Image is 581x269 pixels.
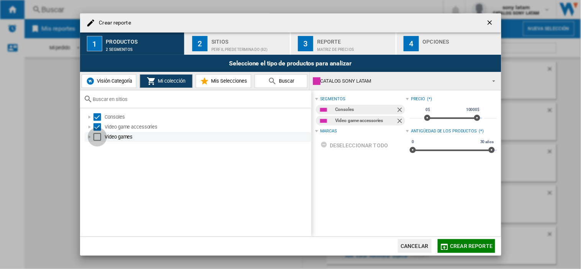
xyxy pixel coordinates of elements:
div: Reporte [317,36,393,44]
button: Mis Selecciones [196,74,251,88]
button: 3 Reporte Matriz de precios [291,33,396,55]
div: Deseleccionar todo [321,139,388,152]
button: Cancelar [398,239,432,253]
button: Mi colección [140,74,193,88]
button: Visión Categoría [82,74,136,88]
span: 10000$ [465,107,481,113]
div: Video game accessories [335,116,396,126]
span: Crear reporte [450,243,493,249]
span: 0$ [424,107,431,113]
div: Video game accessories [105,123,310,131]
button: Crear reporte [438,239,495,253]
div: Matriz de precios [317,44,393,52]
div: Antigüedad de los productos [411,128,477,134]
md-checkbox: Select [93,123,105,131]
input: Buscar en sitios [93,96,308,102]
div: Precio [411,96,425,102]
div: Seleccione el tipo de productos para analizar [80,55,501,72]
span: Mis Selecciones [209,78,247,84]
div: 1 [87,36,102,51]
div: Consoles [105,113,310,121]
div: Marcas [320,128,337,134]
div: 4 [404,36,419,51]
ng-md-icon: getI18NText('BUTTONS.CLOSE_DIALOG') [486,19,495,28]
button: 1 Productos 2 segmentos [80,33,185,55]
div: 2 [192,36,208,51]
div: CATALOG SONY LATAM [313,76,486,86]
ng-md-icon: Quitar [396,117,405,126]
button: getI18NText('BUTTONS.CLOSE_DIALOG') [483,15,498,31]
div: segmentos [320,96,345,102]
span: Mi colección [156,78,185,84]
div: 2 segmentos [106,44,182,52]
button: 2 Sitios Perfil predeterminado (82) [185,33,291,55]
div: Video games [105,133,310,141]
img: wiser-icon-blue.png [86,77,95,86]
span: 0 [411,139,415,145]
div: Sitios [211,36,287,44]
span: 30 años [479,139,495,145]
div: Perfil predeterminado (82) [211,44,287,52]
div: 3 [298,36,313,51]
div: Consoles [335,105,396,114]
button: 4 Opciones [397,33,501,55]
md-checkbox: Select [93,133,105,141]
ng-md-icon: Quitar [396,106,405,115]
button: Deseleccionar todo [318,139,391,152]
button: Buscar [255,74,308,88]
span: Visión Categoría [95,78,132,84]
div: Opciones [423,36,498,44]
span: Buscar [277,78,295,84]
div: Productos [106,36,182,44]
md-checkbox: Select [93,113,105,121]
h4: Crear reporte [95,19,131,27]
